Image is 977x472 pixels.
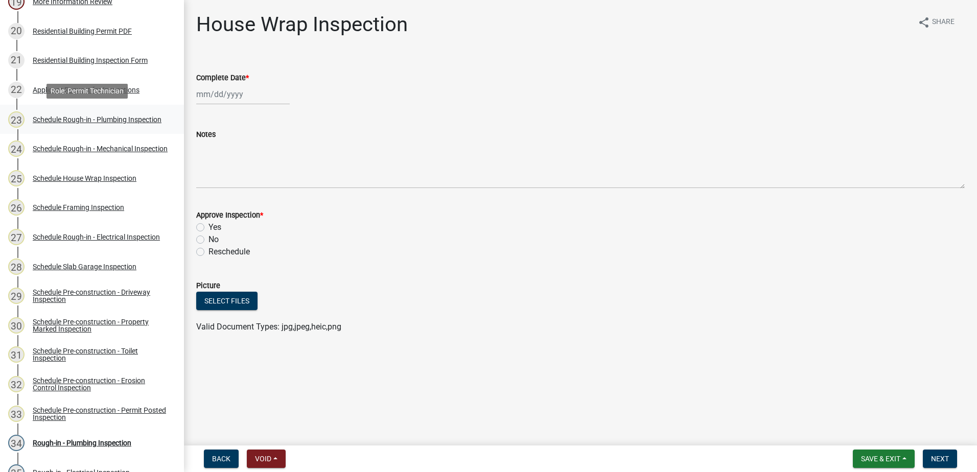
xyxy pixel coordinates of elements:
div: 23 [8,111,25,128]
button: Next [923,450,957,468]
div: 31 [8,346,25,363]
div: Rough-in - Plumbing Inspection [33,439,131,446]
input: mm/dd/yyyy [196,84,290,105]
label: Reschedule [208,246,250,258]
div: Schedule Rough-in - Mechanical Inspection [33,145,168,152]
span: Valid Document Types: jpg,jpeg,heic,png [196,322,341,332]
div: 30 [8,317,25,334]
button: shareShare [910,12,963,32]
div: Schedule Pre-construction - Permit Posted Inspection [33,407,168,421]
span: Save & Exit [861,455,900,463]
button: Save & Exit [853,450,915,468]
div: Schedule Pre-construction - Erosion Control Inspection [33,377,168,391]
div: 29 [8,288,25,304]
div: 21 [8,52,25,68]
div: Schedule Slab Garage Inspection [33,263,136,270]
div: Schedule Rough-in - Electrical Inspection [33,233,160,241]
span: Void [255,455,271,463]
label: No [208,233,219,246]
div: 34 [8,435,25,451]
div: 22 [8,82,25,98]
label: Complete Date [196,75,249,82]
i: share [918,16,930,29]
div: Applicant Request for Inspections [33,86,139,93]
label: Approve Inspection [196,212,263,219]
div: Residential Building Permit PDF [33,28,132,35]
div: 28 [8,258,25,275]
div: Schedule Pre-construction - Driveway Inspection [33,289,168,303]
label: Yes [208,221,221,233]
div: 33 [8,406,25,422]
span: Back [212,455,230,463]
label: Notes [196,131,216,138]
div: Schedule Framing Inspection [33,204,124,211]
div: Residential Building Inspection Form [33,57,148,64]
div: 26 [8,199,25,216]
div: Role: Permit Technician [46,84,128,99]
button: Void [247,450,286,468]
div: 24 [8,140,25,157]
button: Select files [196,292,258,310]
div: Schedule Pre-construction - Toilet Inspection [33,347,168,362]
div: 27 [8,229,25,245]
div: 20 [8,23,25,39]
div: Schedule Pre-construction - Property Marked Inspection [33,318,168,333]
span: Next [931,455,949,463]
div: Schedule House Wrap Inspection [33,175,136,182]
label: Picture [196,282,220,290]
div: 32 [8,376,25,392]
div: Schedule Rough-in - Plumbing Inspection [33,116,161,123]
div: 25 [8,170,25,186]
h1: House Wrap Inspection [196,12,408,37]
span: Share [932,16,955,29]
button: Back [204,450,239,468]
